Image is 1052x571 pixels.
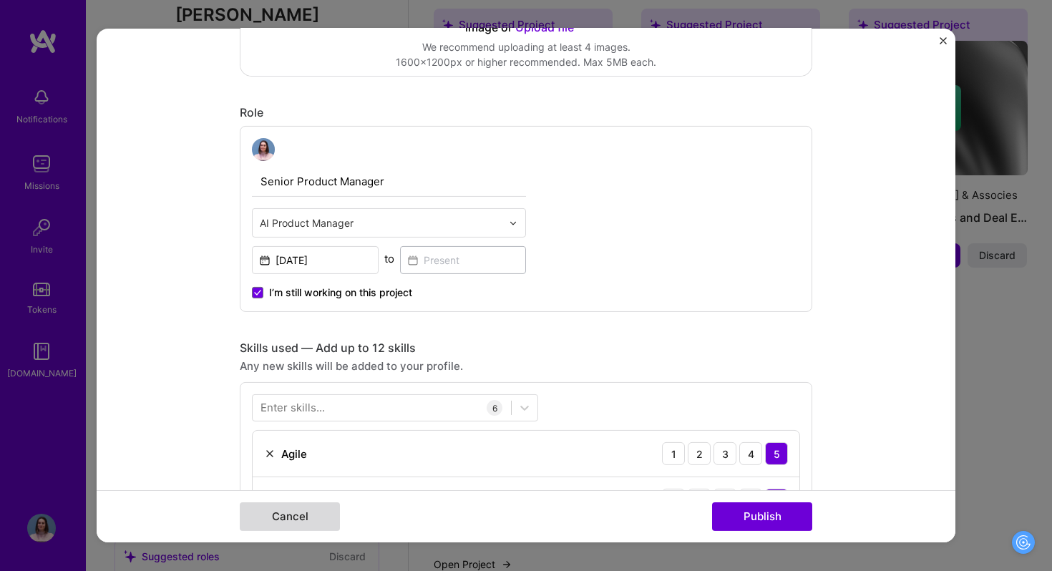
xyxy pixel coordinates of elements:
div: Skills used — Add up to 12 skills [240,341,812,356]
div: 5 [765,489,788,512]
div: 3 [713,489,736,512]
button: Close [940,37,947,52]
button: Publish [712,502,812,531]
button: Cancel [240,502,340,531]
div: Any new skills will be added to your profile. [240,358,812,374]
div: 1 [662,489,685,512]
div: 3 [713,442,736,465]
div: Enter skills... [260,400,325,415]
div: We recommend uploading at least 4 images. [396,39,656,54]
div: 4 [739,442,762,465]
input: Present [400,246,527,274]
div: 1 [662,442,685,465]
div: Role [240,105,812,120]
div: 6 [487,400,502,416]
img: Remove [264,448,276,459]
span: I’m still working on this project [269,285,412,300]
input: Date [252,246,379,274]
img: drop icon [509,218,517,227]
div: 5 [765,442,788,465]
input: Role Name [252,167,526,197]
div: 2 [688,489,711,512]
div: Agile [281,446,307,461]
div: to [384,251,394,266]
div: 4 [739,489,762,512]
div: 1600x1200px or higher recommended. Max 5MB each. [396,54,656,69]
div: 2 [688,442,711,465]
